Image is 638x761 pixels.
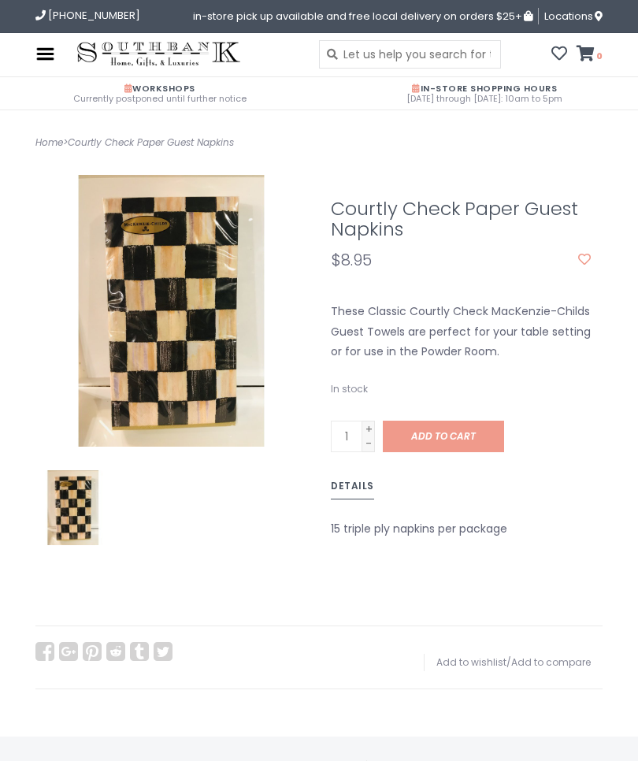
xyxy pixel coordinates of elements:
span: in-store pick up available and free local delivery on orders $25+ [193,8,532,24]
span: [PHONE_NUMBER] [48,8,140,23]
a: + [362,421,375,436]
a: Add to cart [383,421,504,452]
span: In stock [331,382,368,395]
span: Locations [544,9,603,24]
img: menu [35,44,55,64]
a: Locations [538,8,603,24]
a: Add to wishlist [436,655,506,669]
div: These Classic Courtly Check MacKenzie-Childs Guest Towels are perfect for your table setting or f... [319,302,603,362]
a: Share on Tumblr [130,642,149,661]
a: Pin It [83,642,102,661]
a: Home [35,135,63,149]
a: Share on Facebook [35,642,54,661]
span: In-Store Shopping Hours [412,82,557,95]
span: Add to cart [411,429,476,443]
input: Let us help you search for the right gift! [319,40,501,69]
div: > [24,134,319,151]
span: Currently postponed until further notice [12,95,307,103]
a: [PHONE_NUMBER] [35,8,140,23]
a: Share on Google+ [59,642,78,661]
h1: Courtly Check Paper Guest Napkins [331,199,591,239]
span: 0 [595,50,603,62]
a: Share on Reddit [106,642,125,661]
span: $8.95 [331,249,372,271]
a: Courtly Check Paper Guest Napkins [68,135,234,149]
a: Share on Twitter [154,642,172,661]
img: MacKenzie-Childs Courtly Check Paper Guest Napkins [35,470,110,545]
img: Southbank Gift Company -- Home, Gifts, and Luxuries [70,39,247,69]
a: - [362,436,375,450]
a: Add to wishlist [578,252,591,268]
p: 15 triple ply napkins per package [331,519,591,539]
div: / [424,654,591,671]
a: Details [331,477,374,499]
span: [DATE] through [DATE]: 10am to 5pm [331,95,638,103]
a: Add to compare [511,655,591,669]
a: 0 [577,47,603,63]
span: Workshops [124,82,195,95]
